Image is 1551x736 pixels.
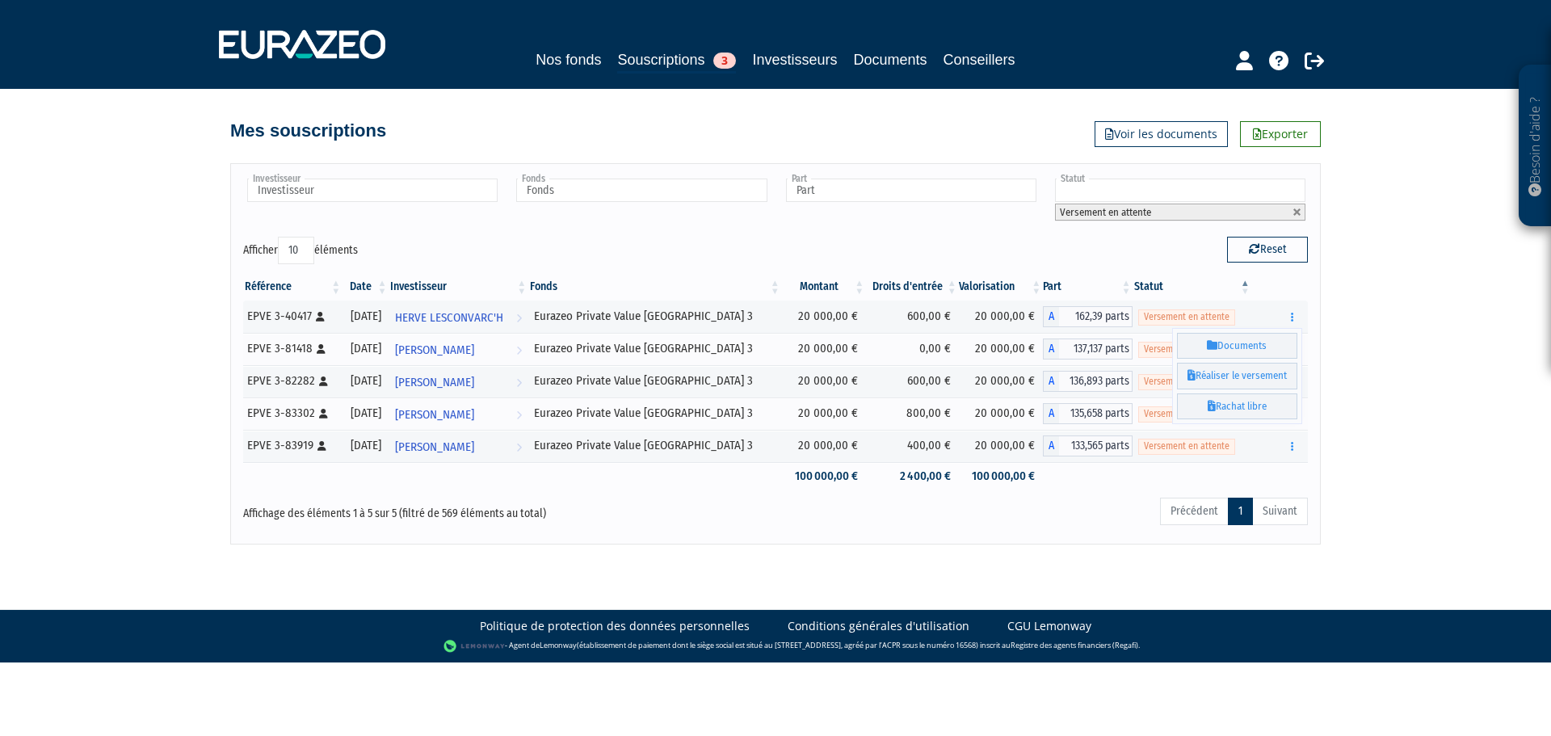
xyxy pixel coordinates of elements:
div: A - Eurazeo Private Value Europe 3 [1043,435,1133,456]
a: Nos fonds [536,48,601,71]
a: Réaliser le versement [1177,363,1297,389]
span: [PERSON_NAME] [395,400,474,430]
i: Voir l'investisseur [516,432,522,462]
td: 0,00 € [866,333,958,365]
td: 20 000,00 € [959,301,1044,333]
span: HERVE LESCONVARC'H [395,303,503,333]
a: Souscriptions3 [617,48,736,74]
a: [PERSON_NAME] [389,365,528,397]
img: 1732889491-logotype_eurazeo_blanc_rvb.png [219,30,385,59]
a: CGU Lemonway [1007,618,1091,634]
div: A - Eurazeo Private Value Europe 3 [1043,339,1133,360]
td: 20 000,00 € [959,430,1044,462]
p: Besoin d'aide ? [1526,74,1545,219]
i: [Français] Personne physique [319,409,328,418]
a: Conseillers [944,48,1015,71]
span: Versement en attente [1138,406,1235,422]
i: Voir l'investisseur [516,368,522,397]
a: Investisseurs [752,48,837,71]
div: [DATE] [348,308,383,325]
td: 20 000,00 € [959,365,1044,397]
th: Statut : activer pour trier la colonne par ordre d&eacute;croissant [1133,273,1251,301]
span: 136,893 parts [1059,371,1133,392]
td: 600,00 € [866,365,958,397]
div: EPVE 3-82282 [247,372,337,389]
span: Versement en attente [1138,309,1235,325]
td: 800,00 € [866,397,958,430]
a: Politique de protection des données personnelles [480,618,750,634]
div: Eurazeo Private Value [GEOGRAPHIC_DATA] 3 [534,340,776,357]
div: Eurazeo Private Value [GEOGRAPHIC_DATA] 3 [534,405,776,422]
td: 100 000,00 € [959,462,1044,490]
span: 162,39 parts [1059,306,1133,327]
div: [DATE] [348,437,383,454]
span: A [1043,339,1059,360]
button: Reset [1227,237,1308,263]
td: 2 400,00 € [866,462,958,490]
th: Fonds: activer pour trier la colonne par ordre croissant [528,273,782,301]
div: - Agent de (établissement de paiement dont le siège social est situé au [STREET_ADDRESS], agréé p... [16,638,1535,654]
div: Affichage des éléments 1 à 5 sur 5 (filtré de 569 éléments au total) [243,496,673,522]
div: A - Eurazeo Private Value Europe 3 [1043,306,1133,327]
a: Documents [1177,333,1297,360]
div: EPVE 3-40417 [247,308,337,325]
div: [DATE] [348,405,383,422]
select: Afficheréléments [278,237,314,264]
div: EPVE 3-81418 [247,340,337,357]
a: Registre des agents financiers (Regafi) [1011,640,1138,650]
div: Eurazeo Private Value [GEOGRAPHIC_DATA] 3 [534,308,776,325]
span: Versement en attente [1060,206,1151,218]
th: Droits d'entrée: activer pour trier la colonne par ordre croissant [866,273,958,301]
a: [PERSON_NAME] [389,333,528,365]
td: 400,00 € [866,430,958,462]
a: [PERSON_NAME] [389,430,528,462]
td: 20 000,00 € [782,333,867,365]
td: 20 000,00 € [782,365,867,397]
div: Eurazeo Private Value [GEOGRAPHIC_DATA] 3 [534,437,776,454]
i: Voir l'investisseur [516,335,522,365]
div: EPVE 3-83919 [247,437,337,454]
span: A [1043,435,1059,456]
div: Eurazeo Private Value [GEOGRAPHIC_DATA] 3 [534,372,776,389]
span: [PERSON_NAME] [395,335,474,365]
span: A [1043,403,1059,424]
a: Conditions générales d'utilisation [788,618,969,634]
th: Référence : activer pour trier la colonne par ordre croissant [243,273,343,301]
th: Date: activer pour trier la colonne par ordre croissant [343,273,389,301]
a: Documents [854,48,927,71]
span: Versement en attente [1138,374,1235,389]
div: [DATE] [348,372,383,389]
a: HERVE LESCONVARC'H [389,301,528,333]
a: Lemonway [540,640,577,650]
span: [PERSON_NAME] [395,368,474,397]
h4: Mes souscriptions [230,121,386,141]
a: Exporter [1240,121,1321,147]
td: 20 000,00 € [959,397,1044,430]
span: [PERSON_NAME] [395,432,474,462]
td: 20 000,00 € [959,333,1044,365]
i: [Français] Personne physique [316,312,325,322]
div: [DATE] [348,340,383,357]
th: Montant: activer pour trier la colonne par ordre croissant [782,273,867,301]
label: Afficher éléments [243,237,358,264]
a: Rachat libre [1177,393,1297,420]
i: [Français] Personne physique [317,344,326,354]
div: EPVE 3-83302 [247,405,337,422]
span: 135,658 parts [1059,403,1133,424]
span: 133,565 parts [1059,435,1133,456]
span: 3 [713,53,736,69]
div: A - Eurazeo Private Value Europe 3 [1043,371,1133,392]
div: A - Eurazeo Private Value Europe 3 [1043,403,1133,424]
i: [Français] Personne physique [319,376,328,386]
span: Versement en attente [1138,439,1235,454]
span: A [1043,371,1059,392]
td: 20 000,00 € [782,397,867,430]
td: 20 000,00 € [782,301,867,333]
a: [PERSON_NAME] [389,397,528,430]
th: Valorisation: activer pour trier la colonne par ordre croissant [959,273,1044,301]
td: 600,00 € [866,301,958,333]
i: Voir l'investisseur [516,303,522,333]
th: Investisseur: activer pour trier la colonne par ordre croissant [389,273,528,301]
th: Part: activer pour trier la colonne par ordre croissant [1043,273,1133,301]
td: 20 000,00 € [782,430,867,462]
